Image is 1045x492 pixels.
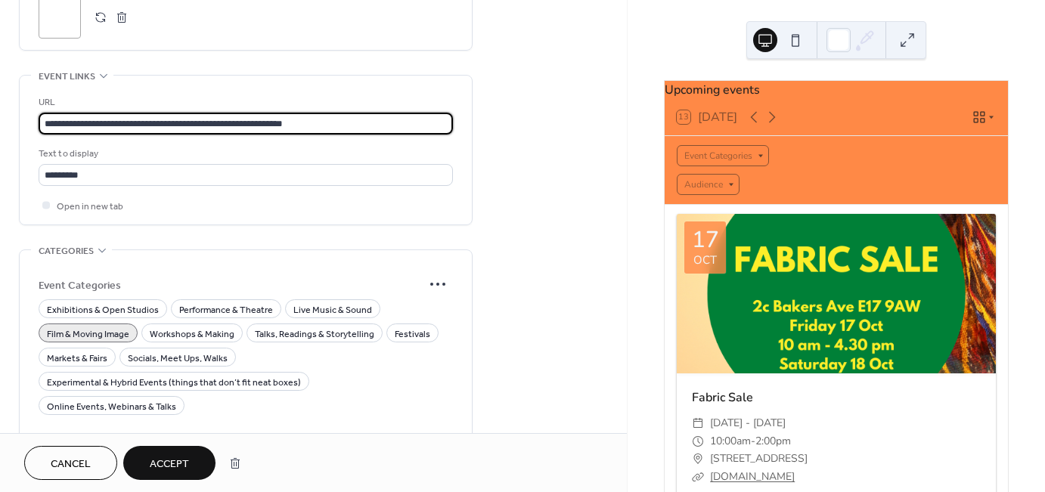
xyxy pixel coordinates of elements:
[39,94,450,110] div: URL
[39,277,423,293] span: Event Categories
[47,302,159,318] span: Exhibitions & Open Studios
[24,446,117,480] button: Cancel
[39,243,94,259] span: Categories
[755,432,791,450] span: 2:00pm
[150,456,189,472] span: Accept
[692,414,704,432] div: ​
[150,326,234,342] span: Workshops & Making
[47,351,107,367] span: Markets & Fairs
[39,69,95,85] span: Event links
[47,375,301,391] span: Experimental & Hybrid Events (things that don’t fit neat boxes)
[395,326,430,342] span: Festivals
[751,432,755,450] span: -
[47,399,176,415] span: Online Events, Webinars & Talks
[293,302,372,318] span: Live Music & Sound
[710,414,786,432] span: [DATE] - [DATE]
[128,351,228,367] span: Socials, Meet Ups, Walks
[710,450,808,468] span: [STREET_ADDRESS]
[665,81,1008,99] div: Upcoming events
[255,326,374,342] span: Talks, Readings & Storytelling
[710,432,751,450] span: 10:00am
[692,432,704,450] div: ​
[692,468,704,486] div: ​
[692,229,719,252] div: 17
[47,326,129,342] span: Film & Moving Image
[710,469,795,484] a: [DOMAIN_NAME]
[692,450,704,468] div: ​
[51,456,91,472] span: Cancel
[123,446,216,480] button: Accept
[179,302,273,318] span: Performance & Theatre
[57,199,123,215] span: Open in new tab
[693,255,717,266] div: Oct
[39,146,450,162] div: Text to display
[692,389,753,406] a: Fabric Sale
